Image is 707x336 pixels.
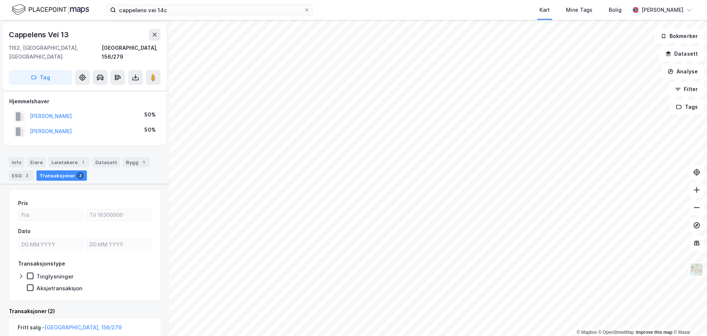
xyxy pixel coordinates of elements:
[670,301,707,336] iframe: Chat Widget
[9,170,34,181] div: ESG
[87,239,151,250] input: DD.MM.YYYY
[140,159,147,166] div: 1
[18,209,83,221] input: Fra
[598,330,634,335] a: OpenStreetMap
[27,157,46,167] div: Eiere
[36,285,82,292] div: Aksjetransaksjon
[609,6,622,14] div: Bolig
[144,110,156,119] div: 50%
[144,125,156,134] div: 50%
[12,3,89,16] img: logo.f888ab2527a4732fd821a326f86c7f29.svg
[36,273,74,280] div: Tinglysninger
[77,172,84,179] div: 2
[654,29,704,44] button: Bokmerker
[116,4,304,15] input: Søk på adresse, matrikkel, gårdeiere, leietakere eller personer
[18,259,65,268] div: Transaksjonstype
[636,330,672,335] a: Improve this map
[669,82,704,97] button: Filter
[18,239,83,250] input: DD.MM.YYYY
[566,6,592,14] div: Mine Tags
[18,227,31,236] div: Dato
[9,157,24,167] div: Info
[49,157,89,167] div: Leietakere
[23,172,31,179] div: 2
[79,159,87,166] div: 1
[87,209,151,221] input: Til 16300000
[690,263,704,277] img: Z
[9,44,102,61] div: 1162, [GEOGRAPHIC_DATA], [GEOGRAPHIC_DATA]
[102,44,161,61] div: [GEOGRAPHIC_DATA], 156/279
[45,324,122,330] a: [GEOGRAPHIC_DATA], 156/279
[670,100,704,114] button: Tags
[123,157,150,167] div: Bygg
[18,199,28,208] div: Pris
[92,157,120,167] div: Datasett
[9,97,160,106] div: Hjemmelshaver
[9,70,72,85] button: Tag
[9,307,161,316] div: Transaksjoner (2)
[659,46,704,61] button: Datasett
[9,29,70,41] div: Cappelens Vei 13
[641,6,683,14] div: [PERSON_NAME]
[577,330,597,335] a: Mapbox
[661,64,704,79] button: Analyse
[539,6,550,14] div: Kart
[18,323,122,335] div: Fritt salg -
[36,170,87,181] div: Transaksjoner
